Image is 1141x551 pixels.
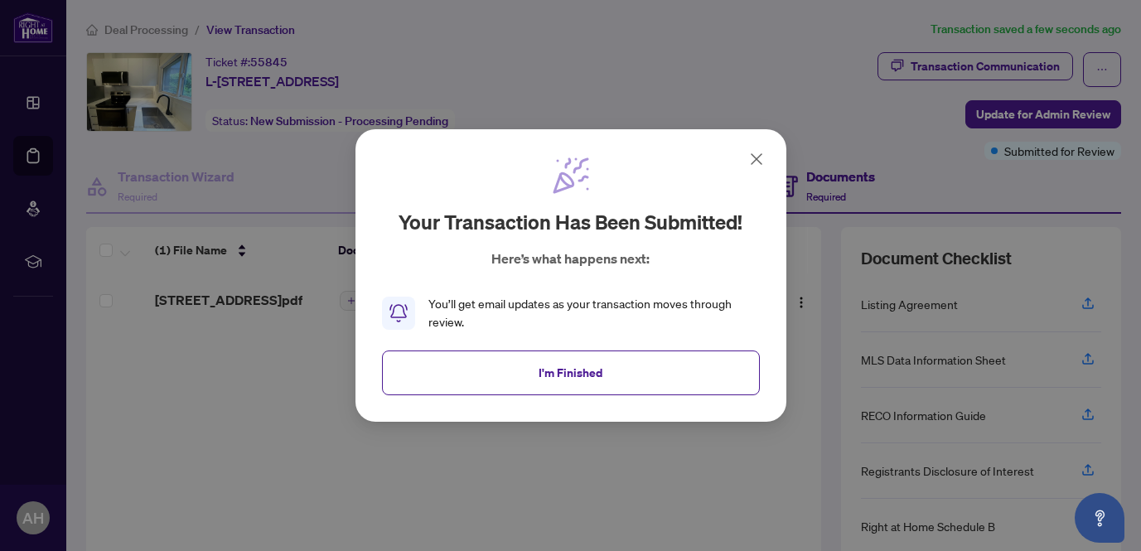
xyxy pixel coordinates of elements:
button: I'm Finished [382,350,760,395]
p: Here’s what happens next: [491,249,650,268]
span: I'm Finished [539,360,602,386]
button: Open asap [1075,493,1124,543]
h2: Your transaction has been submitted! [399,209,742,235]
div: You’ll get email updates as your transaction moves through review. [428,295,760,331]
